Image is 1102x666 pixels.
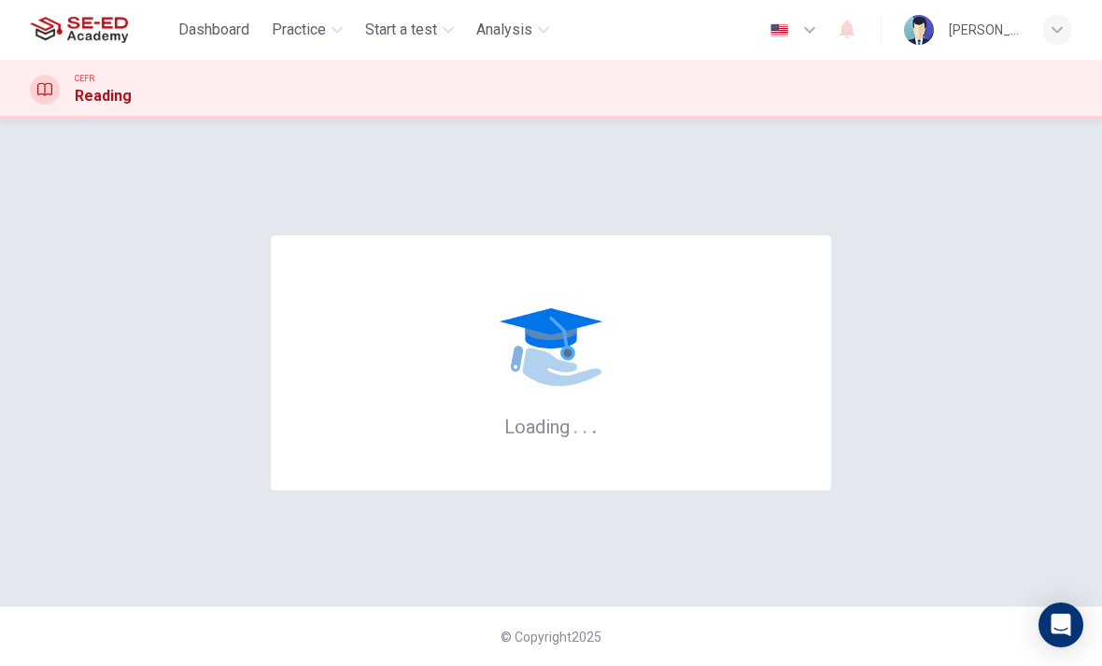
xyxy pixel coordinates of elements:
[501,630,601,645] span: © Copyright 2025
[264,13,350,47] button: Practice
[30,11,128,49] img: SE-ED Academy logo
[469,13,557,47] button: Analysis
[171,13,257,47] button: Dashboard
[365,19,437,41] span: Start a test
[1038,602,1083,647] div: Open Intercom Messenger
[75,72,94,85] span: CEFR
[768,23,791,37] img: en
[178,19,249,41] span: Dashboard
[75,85,132,107] h1: Reading
[591,409,598,440] h6: .
[30,11,171,49] a: SE-ED Academy logo
[904,15,934,45] img: Profile picture
[358,13,461,47] button: Start a test
[582,409,588,440] h6: .
[949,19,1020,41] div: [PERSON_NAME]
[504,414,598,438] h6: Loading
[572,409,579,440] h6: .
[272,19,326,41] span: Practice
[476,19,532,41] span: Analysis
